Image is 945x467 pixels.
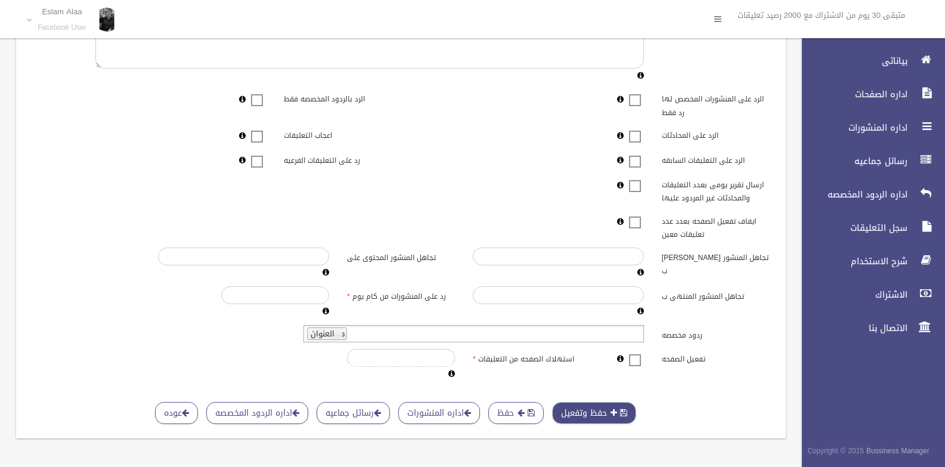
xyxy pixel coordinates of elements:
span: العنوان [311,326,334,341]
span: الاشتراك [792,289,911,301]
label: اعجاب التعليقات [275,126,401,143]
a: رسائل جماعيه [317,402,390,424]
span: اداره الصفحات [792,88,911,100]
a: الاتصال بنا [792,315,945,341]
span: سجل التعليقات [792,222,911,234]
a: سجل التعليقات [792,215,945,241]
small: Facebook User [38,23,86,32]
span: اداره المنشورات [792,122,911,134]
strong: Bussiness Manager [866,444,929,457]
label: تفعيل الصفحه [653,349,779,366]
label: تجاهل المنشور المنتهى ب [653,286,779,303]
p: Eslam Alaa [38,7,86,16]
button: حفظ وتفعيل [552,402,636,424]
a: بياناتى [792,48,945,74]
a: عوده [155,402,198,424]
label: ردود مخصصه [653,325,779,342]
label: رد على المنشورات من كام يوم [338,286,464,303]
label: الرد على المنشورات المخصص لها رد فقط [653,89,779,119]
label: الرد على المحادثات [653,126,779,143]
a: اداره الصفحات [792,81,945,107]
label: تجاهل المنشور [PERSON_NAME] ب [653,248,779,277]
a: اداره المنشورات [792,115,945,141]
label: استهلاك الصفحه من التعليقات [464,349,590,366]
span: اداره الردود المخصصه [792,188,911,200]
a: الاشتراك [792,282,945,308]
span: بياناتى [792,55,911,67]
span: شرح الاستخدام [792,255,911,267]
a: رسائل جماعيه [792,148,945,174]
span: Copyright © 2015 [807,444,864,457]
a: اداره المنشورات [398,402,480,424]
a: اداره الردود المخصصه [792,181,945,208]
label: الرد بالردود المخصصه فقط [275,89,401,106]
label: ارسال تقرير يومى بعدد التعليقات والمحادثات غير المردود عليها [653,175,779,205]
a: اداره الردود المخصصه [206,402,308,424]
label: الرد على التعليقات السابقه [653,150,779,167]
label: تجاهل المنشور المحتوى على [338,248,464,264]
label: رد على التعليقات الفرعيه [275,150,401,167]
span: الاتصال بنا [792,322,911,334]
a: شرح الاستخدام [792,248,945,274]
button: حفظ [488,402,544,424]
label: ايقاف تفعيل الصفحه بعدد عدد تعليقات معين [653,211,779,241]
span: رسائل جماعيه [792,155,911,167]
